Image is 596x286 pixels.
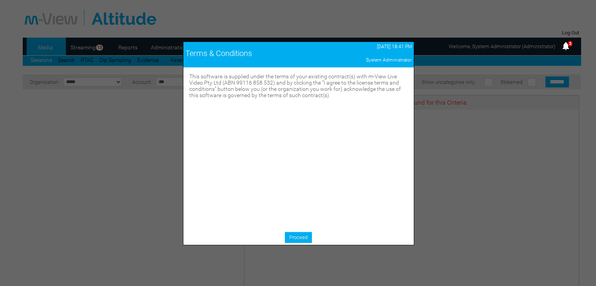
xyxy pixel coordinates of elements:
td: System Administrator [318,55,413,65]
img: bell25.png [561,42,571,51]
td: [DATE] 18:41 PM [318,42,413,51]
div: Terms & Conditions [185,49,317,58]
a: Proceed [285,232,312,243]
span: This software is supplied under the terms of your existing contract(s) with m-View Live Video Pty... [189,73,401,98]
span: 3 [568,41,572,47]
